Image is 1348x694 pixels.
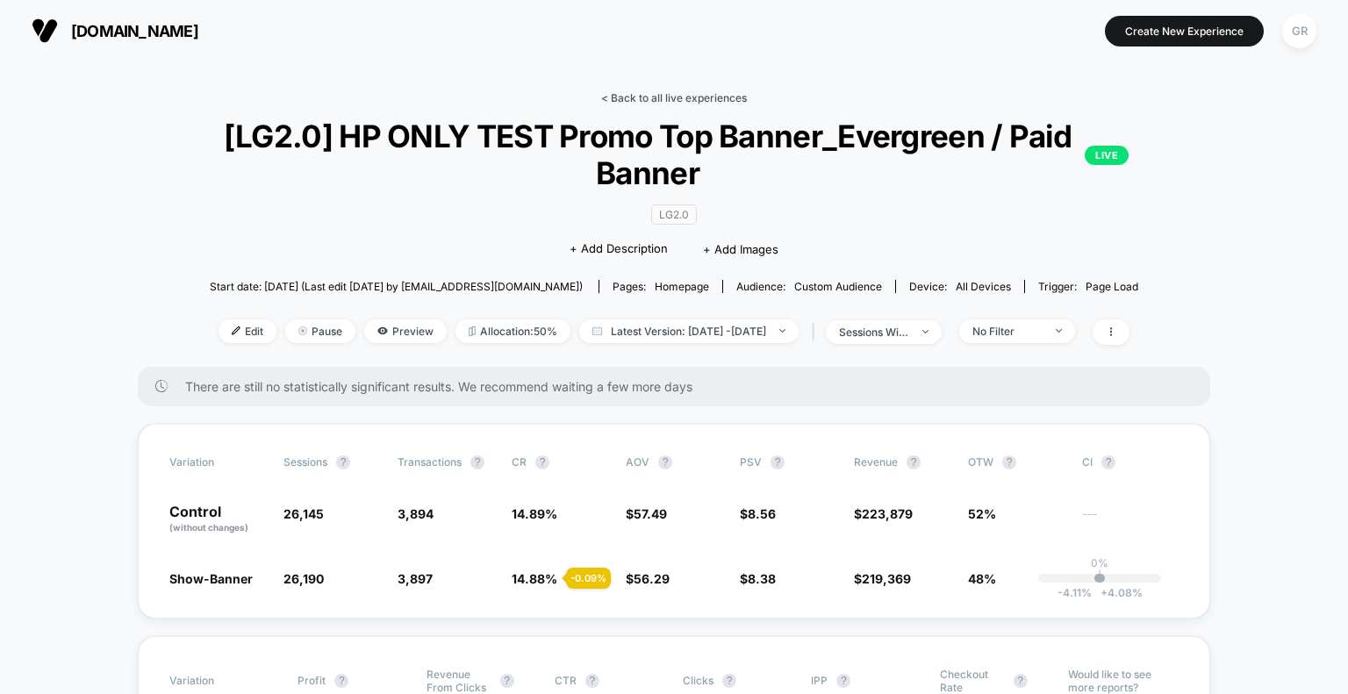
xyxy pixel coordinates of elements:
span: $ [740,506,776,521]
span: There are still no statistically significant results. We recommend waiting a few more days [185,379,1175,394]
span: [DOMAIN_NAME] [71,22,198,40]
span: $ [854,571,911,586]
p: Control [169,504,266,534]
div: No Filter [972,325,1043,338]
span: + Add Description [570,240,668,258]
span: CTR [555,674,577,687]
span: 56.29 [634,571,670,586]
span: Clicks [683,674,713,687]
span: Page Load [1086,280,1138,293]
p: LIVE [1085,146,1129,165]
span: Preview [364,319,447,343]
div: Trigger: [1038,280,1138,293]
button: ? [907,455,921,469]
button: ? [334,674,348,688]
span: 14.88 % [512,571,557,586]
button: ? [500,674,514,688]
span: Profit [298,674,326,687]
span: Custom Audience [794,280,882,293]
span: Variation [169,668,266,694]
div: GR [1282,14,1316,48]
span: CI [1082,455,1179,469]
button: GR [1277,13,1322,49]
span: --- [1082,509,1179,534]
img: end [1056,329,1062,333]
span: 4.08 % [1092,586,1143,599]
img: end [298,326,307,335]
span: 3,897 [398,571,433,586]
span: | [807,319,826,345]
span: [LG2.0] HP ONLY TEST Promo Top Banner_Evergreen / Paid Banner [219,118,1129,191]
button: ? [535,455,549,469]
span: Revenue [854,455,898,469]
span: Edit [219,319,276,343]
p: 0% [1091,556,1108,569]
span: Device: [895,280,1024,293]
span: LG2.0 [651,204,697,225]
span: 26,190 [283,571,324,586]
span: Revenue From Clicks [427,668,491,694]
span: 48% [968,571,996,586]
span: 223,879 [862,506,913,521]
button: ? [336,455,350,469]
span: Show-Banner [169,571,253,586]
p: Would like to see more reports? [1068,668,1179,694]
button: ? [722,674,736,688]
span: + Add Images [703,242,778,256]
img: rebalance [469,326,476,336]
button: ? [1014,674,1028,688]
span: OTW [968,455,1065,469]
span: Latest Version: [DATE] - [DATE] [579,319,799,343]
button: ? [836,674,850,688]
span: 219,369 [862,571,911,586]
span: -4.11 % [1058,586,1092,599]
span: Transactions [398,455,462,469]
button: ? [470,455,484,469]
span: 26,145 [283,506,324,521]
button: ? [585,674,599,688]
span: Pause [285,319,355,343]
span: $ [626,571,670,586]
span: 14.89 % [512,506,557,521]
img: Visually logo [32,18,58,44]
div: sessions with impression [839,326,909,339]
p: | [1098,569,1101,583]
span: Variation [169,455,266,469]
span: Sessions [283,455,327,469]
div: Pages: [613,280,709,293]
img: end [922,330,929,333]
img: calendar [592,326,602,335]
button: [DOMAIN_NAME] [26,17,204,45]
button: ? [1002,455,1016,469]
span: AOV [626,455,649,469]
span: all devices [956,280,1011,293]
span: 8.56 [748,506,776,521]
button: ? [1101,455,1115,469]
button: Create New Experience [1105,16,1264,47]
span: IPP [811,674,828,687]
img: end [779,329,785,333]
span: 57.49 [634,506,667,521]
button: ? [771,455,785,469]
div: - 0.09 % [566,568,611,589]
span: Start date: [DATE] (Last edit [DATE] by [EMAIL_ADDRESS][DOMAIN_NAME]) [210,280,583,293]
span: + [1101,586,1108,599]
span: $ [626,506,667,521]
button: ? [658,455,672,469]
span: CR [512,455,527,469]
span: Checkout Rate [940,668,1005,694]
span: PSV [740,455,762,469]
span: (without changes) [169,522,248,533]
span: Allocation: 50% [455,319,570,343]
span: 8.38 [748,571,776,586]
div: Audience: [736,280,882,293]
span: 52% [968,506,996,521]
span: 3,894 [398,506,434,521]
a: < Back to all live experiences [601,91,747,104]
span: $ [854,506,913,521]
span: homepage [655,280,709,293]
img: edit [232,326,240,335]
span: $ [740,571,776,586]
